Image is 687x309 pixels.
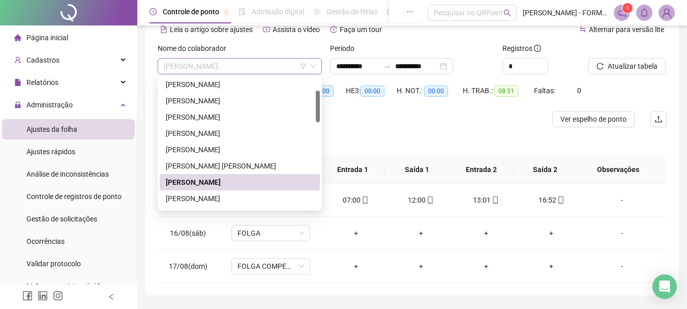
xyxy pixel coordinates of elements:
[463,85,534,97] div: H. TRAB.:
[513,156,577,184] th: Saída 2
[166,95,314,106] div: [PERSON_NAME]
[330,26,337,33] span: history
[237,226,304,241] span: FOLGA
[426,196,434,204] span: mobile
[310,63,316,69] span: down
[332,228,380,239] div: +
[659,5,674,20] img: 84187
[166,160,314,172] div: [PERSON_NAME] [PERSON_NAME]
[534,45,541,52] span: info-circle
[626,5,630,12] span: 1
[38,291,48,301] span: linkedin
[321,156,385,184] th: Entrada 1
[527,194,576,206] div: 16:52
[383,62,391,70] span: to
[491,196,499,204] span: mobile
[397,228,445,239] div: +
[160,109,320,125] div: CRISTIANO JOSE DA SILVA
[238,8,246,15] span: file-done
[166,128,314,139] div: [PERSON_NAME]
[361,196,369,204] span: mobile
[223,9,229,15] span: pushpin
[158,43,233,54] label: Nome do colaborador
[502,43,541,54] span: Registros
[586,164,651,175] span: Observações
[385,156,449,184] th: Saída 1
[160,76,320,93] div: ANABEL DO NASCIMENTO SOARES
[406,8,413,15] span: ellipsis
[166,79,314,90] div: [PERSON_NAME]
[26,237,65,245] span: Ocorrências
[160,142,320,158] div: DIOGO ROQUISSANO DE OLIVEIRA
[160,174,320,190] div: ELIEZER LOPES NUNES
[397,85,463,97] div: H. NOT.:
[424,86,448,97] span: 00:00
[449,156,513,184] th: Entrada 2
[166,193,314,204] div: [PERSON_NAME]
[108,293,115,300] span: left
[332,194,380,206] div: 07:00
[300,63,306,69] span: filter
[273,25,320,34] span: Assista o vídeo
[592,228,652,239] div: -
[383,62,391,70] span: swap-right
[26,101,73,109] span: Administração
[332,261,380,272] div: +
[397,194,445,206] div: 12:00
[588,58,666,74] button: Atualizar tabela
[164,59,316,74] span: ELIEZER LOPES NUNES
[166,144,314,155] div: [PERSON_NAME]
[22,291,33,301] span: facebook
[622,3,633,13] sup: 1
[523,7,608,18] span: [PERSON_NAME] - FORMULA PAVIMENTAÇÃO LTDA
[608,61,658,72] span: Atualizar tabela
[53,291,63,301] span: instagram
[26,148,75,156] span: Ajustes rápidos
[170,229,206,237] span: 16/08(sáb)
[160,125,320,142] div: DARIO DONATO LUCIANO
[387,8,394,15] span: dashboard
[160,207,320,223] div: EVERALDO DOS SANTOS SILVA JUNIOR
[14,101,21,108] span: lock
[654,115,663,123] span: upload
[462,261,511,272] div: +
[14,57,21,64] span: user-add
[150,8,157,15] span: clock-circle
[361,86,384,97] span: 00:00
[640,8,649,17] span: bell
[592,194,652,206] div: -
[170,25,253,34] span: Leia o artigo sobre ajustes
[26,260,81,268] span: Validar protocolo
[166,111,314,123] div: [PERSON_NAME]
[14,79,21,86] span: file
[160,93,320,109] div: BRUNO GOMES CORTES
[527,261,576,272] div: +
[313,8,320,15] span: sun
[578,156,659,184] th: Observações
[617,8,626,17] span: notification
[577,87,581,95] span: 0
[589,25,664,34] span: Alternar para versão lite
[340,25,382,34] span: Faça um tour
[326,8,378,16] span: Gestão de férias
[494,86,518,97] span: 08:51
[592,261,652,272] div: -
[596,63,604,70] span: reload
[560,114,626,125] span: Ver espelho de ponto
[26,282,104,290] span: Link para registro rápido
[26,215,97,223] span: Gestão de solicitações
[160,158,320,174] div: EDUARDO KELLER CARMINATI REINHOLD
[652,274,677,299] div: Open Intercom Messenger
[237,259,304,274] span: FOLGA COMPENSATÓRIA
[160,26,167,33] span: file-text
[166,177,314,188] div: [PERSON_NAME]
[14,34,21,41] span: home
[252,8,304,16] span: Admissão digital
[397,261,445,272] div: +
[552,111,635,127] button: Ver espelho de ponto
[26,56,59,64] span: Cadastros
[346,85,397,97] div: HE 3:
[26,170,109,178] span: Análise de inconsistências
[263,26,270,33] span: youtube
[26,34,68,42] span: Página inicial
